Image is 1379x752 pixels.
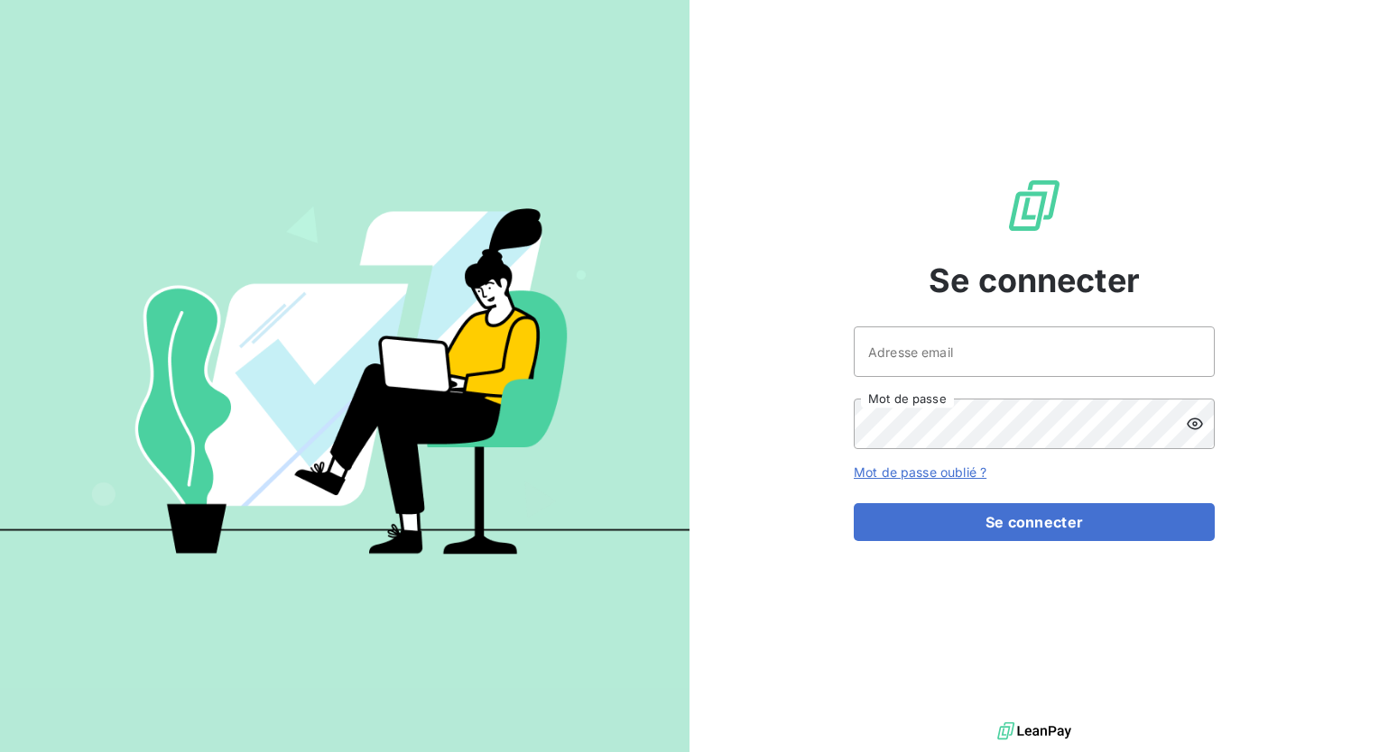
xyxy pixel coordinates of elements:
[1005,177,1063,234] img: Logo LeanPay
[854,326,1215,377] input: placeholder
[929,256,1140,305] span: Se connecter
[997,718,1071,745] img: logo
[854,464,986,480] a: Mot de passe oublié ?
[854,503,1215,541] button: Se connecter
